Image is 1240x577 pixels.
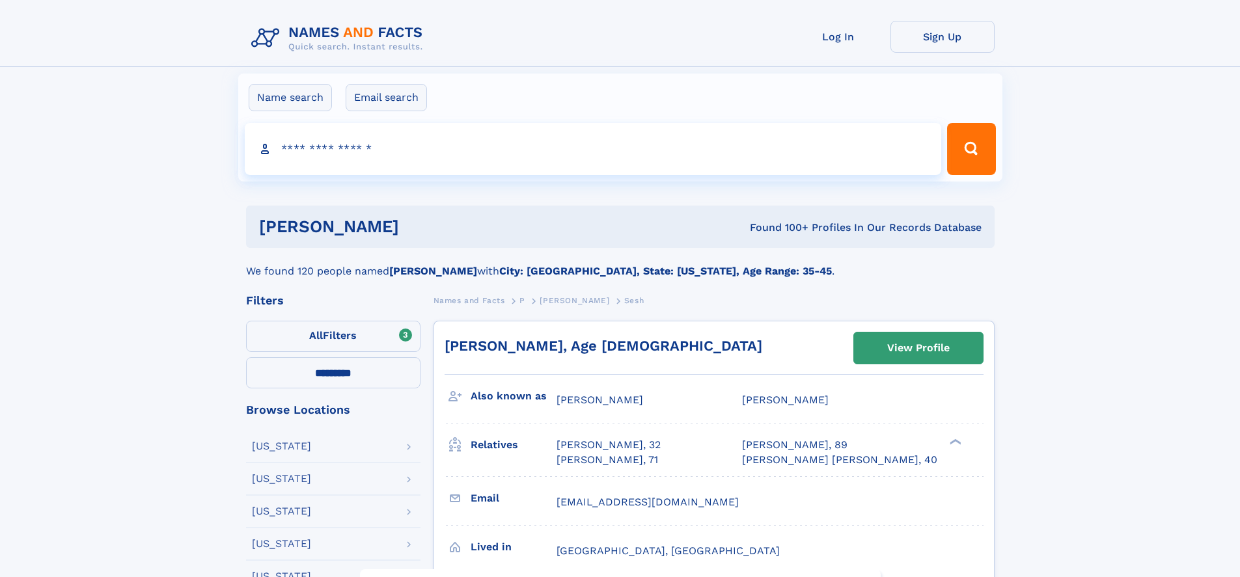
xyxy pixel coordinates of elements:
[540,296,609,305] span: [PERSON_NAME]
[246,404,420,416] div: Browse Locations
[742,438,847,452] a: [PERSON_NAME], 89
[557,496,739,508] span: [EMAIL_ADDRESS][DOMAIN_NAME]
[540,292,609,308] a: [PERSON_NAME]
[309,329,323,342] span: All
[499,265,832,277] b: City: [GEOGRAPHIC_DATA], State: [US_STATE], Age Range: 35-45
[445,338,762,354] a: [PERSON_NAME], Age [DEMOGRAPHIC_DATA]
[252,539,311,549] div: [US_STATE]
[246,248,995,279] div: We found 120 people named with .
[389,265,477,277] b: [PERSON_NAME]
[557,438,661,452] a: [PERSON_NAME], 32
[557,453,658,467] a: [PERSON_NAME], 71
[249,84,332,111] label: Name search
[252,474,311,484] div: [US_STATE]
[624,296,644,305] span: Sesh
[471,536,557,558] h3: Lived in
[252,506,311,517] div: [US_STATE]
[246,21,434,56] img: Logo Names and Facts
[519,292,525,308] a: P
[471,385,557,407] h3: Also known as
[557,394,643,406] span: [PERSON_NAME]
[246,295,420,306] div: Filters
[246,321,420,352] label: Filters
[346,84,427,111] label: Email search
[471,487,557,509] h3: Email
[471,434,557,456] h3: Relatives
[574,221,982,235] div: Found 100+ Profiles In Our Records Database
[854,332,983,364] a: View Profile
[245,123,942,175] input: search input
[252,441,311,451] div: [US_STATE]
[786,21,890,53] a: Log In
[557,544,780,557] span: [GEOGRAPHIC_DATA], [GEOGRAPHIC_DATA]
[259,219,575,235] h1: [PERSON_NAME]
[946,438,962,446] div: ❯
[742,394,829,406] span: [PERSON_NAME]
[742,453,937,467] a: [PERSON_NAME] [PERSON_NAME], 40
[890,21,995,53] a: Sign Up
[434,292,505,308] a: Names and Facts
[887,333,950,363] div: View Profile
[947,123,995,175] button: Search Button
[519,296,525,305] span: P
